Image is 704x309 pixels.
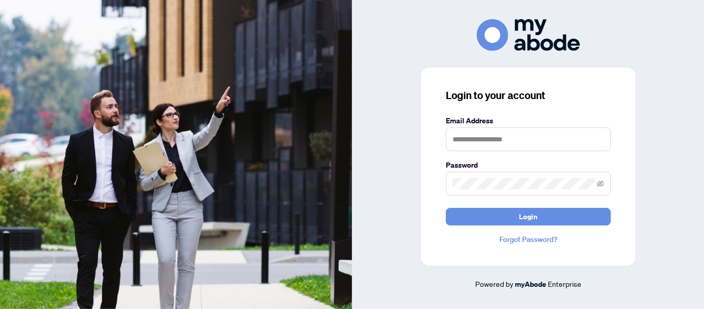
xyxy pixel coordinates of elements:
span: eye-invisible [597,180,604,187]
span: Login [519,208,538,225]
h3: Login to your account [446,88,611,103]
a: Forgot Password? [446,234,611,245]
label: Email Address [446,115,611,126]
a: myAbode [515,279,546,290]
span: Enterprise [548,279,581,288]
img: ma-logo [477,19,580,51]
button: Login [446,208,611,225]
span: Powered by [475,279,513,288]
label: Password [446,159,611,171]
